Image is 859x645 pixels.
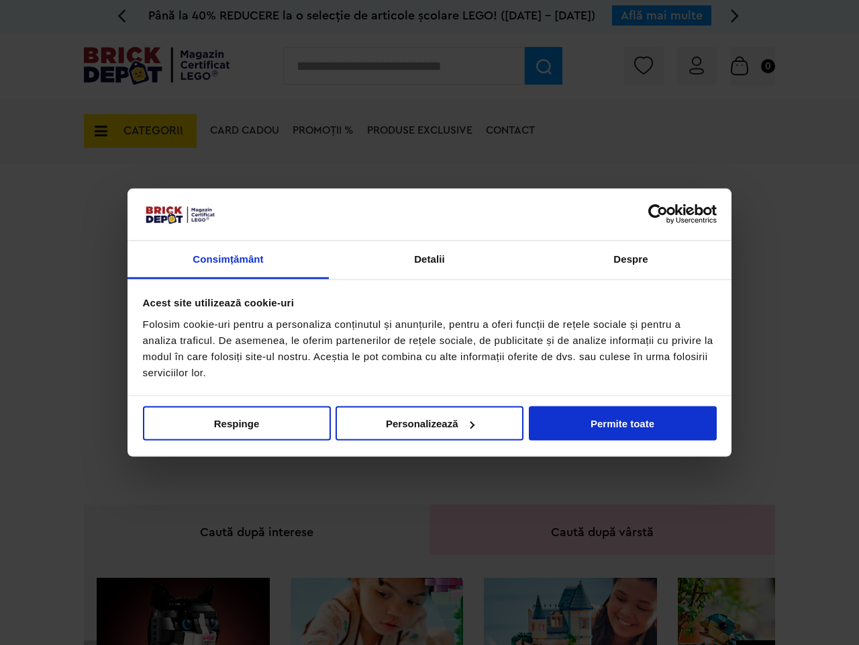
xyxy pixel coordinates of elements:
a: Usercentrics Cookiebot - opens in a new window [599,204,717,224]
button: Respinge [143,406,331,441]
img: siglă [143,204,217,225]
a: Consimțământ [128,241,329,279]
a: Detalii [329,241,530,279]
a: Despre [530,241,731,279]
div: Folosim cookie-uri pentru a personaliza conținutul și anunțurile, pentru a oferi funcții de rețel... [143,316,717,380]
button: Personalizează [336,406,523,441]
button: Permite toate [529,406,717,441]
div: Acest site utilizează cookie-uri [143,295,717,311]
